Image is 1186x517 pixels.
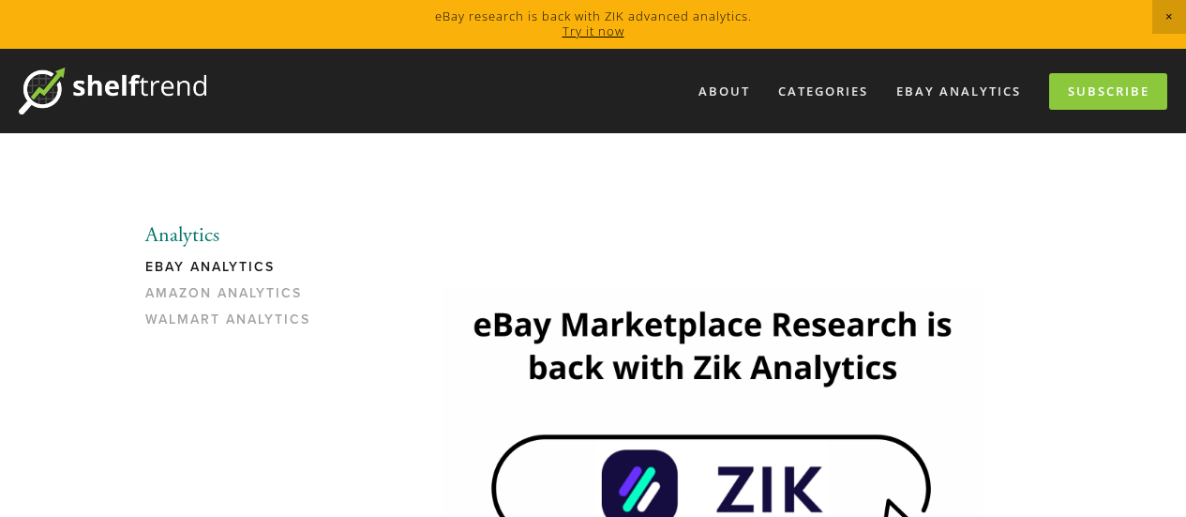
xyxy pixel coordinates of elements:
a: Walmart Analytics [145,312,324,338]
a: About [686,76,762,107]
a: eBay Analytics [884,76,1033,107]
a: Try it now [563,23,624,39]
a: eBay Analytics [145,259,324,285]
a: Amazon Analytics [145,285,324,312]
a: Subscribe [1049,73,1167,110]
div: Categories [766,76,880,107]
li: Analytics [145,223,324,248]
img: ShelfTrend [19,68,206,114]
